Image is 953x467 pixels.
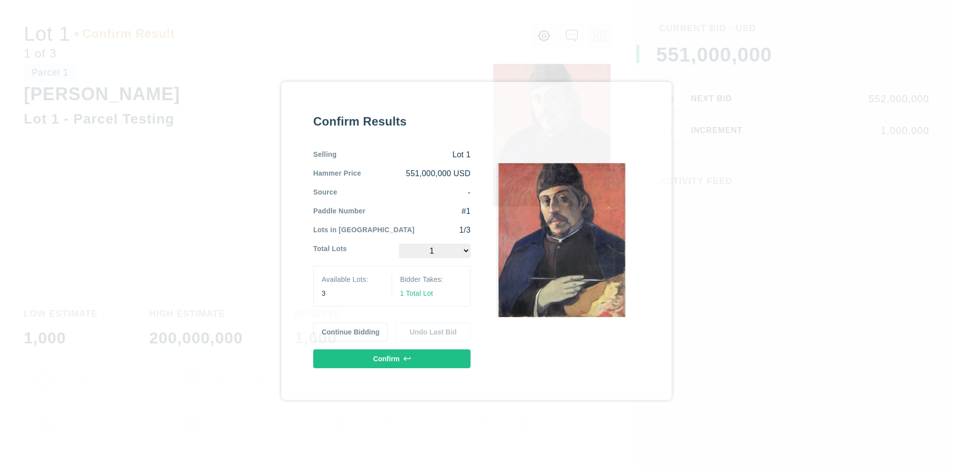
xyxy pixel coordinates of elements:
div: Lots in [GEOGRAPHIC_DATA] [313,217,414,228]
div: 551,000,000 USD [361,161,471,172]
div: Total Lots [313,236,347,251]
div: Paddle Number [313,199,365,209]
div: Available Lots: [322,267,384,277]
div: 3 [322,281,384,291]
div: #1 [365,199,471,209]
div: Hammer Price [313,161,361,172]
div: - [338,180,471,191]
div: Source [313,180,338,191]
div: Bidder Takes: [400,267,462,277]
button: Undo Last Bid [396,315,471,334]
button: Continue Bidding [313,315,388,334]
div: Confirm Results [313,106,471,122]
div: Selling [313,142,337,153]
div: Lot 1 [337,142,471,153]
div: 1/3 [414,217,471,228]
span: 1 Total Lot [400,282,433,290]
button: Confirm [313,342,471,361]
